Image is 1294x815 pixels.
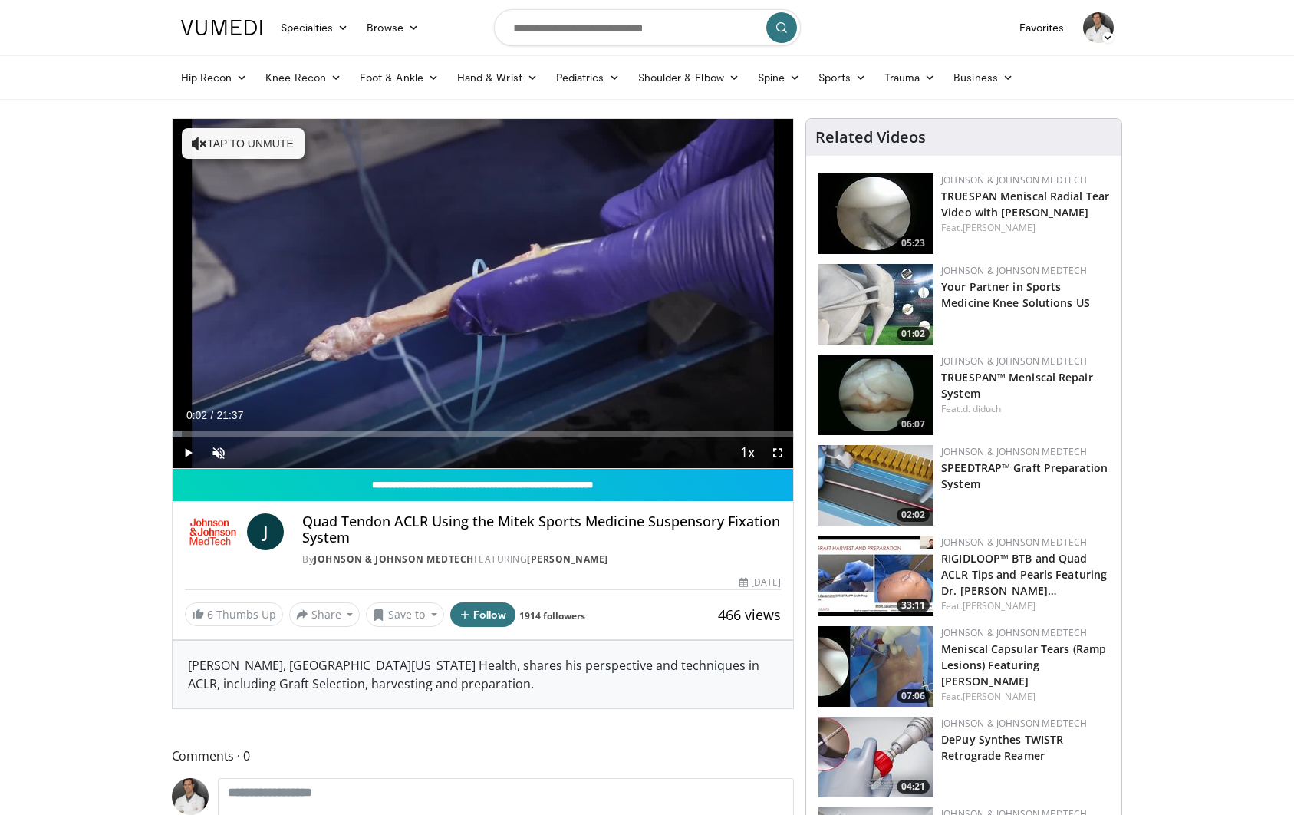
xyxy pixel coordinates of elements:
div: Feat. [941,690,1109,704]
a: 04:21 [818,717,933,797]
a: [PERSON_NAME] [527,553,608,566]
img: 62274247-50be-46f1-863e-89caa7806205.150x105_q85_crop-smart_upscale.jpg [818,717,933,797]
img: Avatar [172,778,209,815]
a: SPEEDTRAP™ Graft Preparation System [941,460,1108,491]
span: 01:02 [897,327,930,341]
a: Favorites [1010,12,1074,43]
span: 05:23 [897,236,930,250]
div: Feat. [941,402,1109,416]
a: Johnson & Johnson MedTech [941,264,1087,277]
a: Knee Recon [256,62,351,93]
a: 02:02 [818,445,933,526]
a: Specialties [272,12,358,43]
a: Johnson & Johnson MedTech [941,355,1087,368]
a: Pediatrics [547,62,629,93]
video-js: Video Player [173,119,794,469]
a: 1914 followers [519,609,585,622]
span: / [211,409,214,421]
h4: Related Videos [815,128,926,147]
div: [DATE] [739,576,781,589]
img: 0c02c3d5-dde0-442f-bbc0-cf861f5c30d7.150x105_q85_crop-smart_upscale.jpg [818,626,933,707]
img: Avatar [1083,12,1114,43]
a: 07:06 [818,626,933,707]
a: TRUESPAN™ Meniscal Repair System [941,370,1093,401]
a: Johnson & Johnson MedTech [941,536,1087,549]
a: Foot & Ankle [351,62,448,93]
a: Shoulder & Elbow [629,62,749,93]
a: 01:02 [818,264,933,345]
div: By FEATURING [302,553,781,566]
h4: Quad Tendon ACLR Using the Mitek Sports Medicine Suspensory Fixation System [302,513,781,546]
a: Trauma [875,62,945,93]
span: 33:11 [897,599,930,612]
img: e42d750b-549a-4175-9691-fdba1d7a6a0f.150x105_q85_crop-smart_upscale.jpg [818,355,933,435]
img: VuMedi Logo [181,20,262,35]
span: 21:37 [216,409,243,421]
a: d. diduch [963,402,1002,415]
button: Play [173,437,203,468]
div: Feat. [941,599,1109,613]
a: Johnson & Johnson MedTech [941,717,1087,730]
button: Share [289,602,361,627]
a: Business [944,62,1022,93]
button: Fullscreen [762,437,793,468]
a: Johnson & Johnson MedTech [941,626,1087,639]
a: TRUESPAN Meniscal Radial Tear Video with [PERSON_NAME] [941,189,1109,219]
a: 06:07 [818,355,933,435]
span: 04:21 [897,780,930,794]
div: [PERSON_NAME], [GEOGRAPHIC_DATA][US_STATE] Health, shares his perspective and techniques in ACLR,... [173,641,794,708]
img: 0543fda4-7acd-4b5c-b055-3730b7e439d4.150x105_q85_crop-smart_upscale.jpg [818,264,933,345]
span: 07:06 [897,689,930,703]
a: Hip Recon [172,62,257,93]
span: 466 views [718,605,781,624]
a: Spine [749,62,809,93]
a: Meniscal Capsular Tears (Ramp Lesions) Featuring [PERSON_NAME] [941,642,1106,688]
span: 0:02 [186,409,207,421]
div: Feat. [941,221,1109,235]
a: 33:11 [818,536,933,616]
a: [PERSON_NAME] [963,599,1036,612]
span: Comments 0 [172,746,795,766]
div: Progress Bar [173,431,794,437]
a: 6 Thumbs Up [185,602,283,626]
button: Playback Rate [732,437,762,468]
img: 4bc3a03c-f47c-4100-84fa-650097507746.150x105_q85_crop-smart_upscale.jpg [818,536,933,616]
a: 05:23 [818,173,933,254]
img: Johnson & Johnson MedTech [185,513,242,550]
span: 06:07 [897,417,930,431]
img: a46a2fe1-2704-4a9e-acc3-1c278068f6c4.150x105_q85_crop-smart_upscale.jpg [818,445,933,526]
a: Your Partner in Sports Medicine Knee Solutions US [941,279,1090,310]
a: Johnson & Johnson MedTech [941,173,1087,186]
img: a9cbc79c-1ae4-425c-82e8-d1f73baa128b.150x105_q85_crop-smart_upscale.jpg [818,173,933,254]
button: Tap to unmute [182,128,305,159]
a: DePuy Synthes TWISTR Retrograde Reamer [941,732,1063,763]
a: J [247,513,284,550]
button: Unmute [203,437,234,468]
a: Sports [809,62,875,93]
a: [PERSON_NAME] [963,690,1036,703]
a: Johnson & Johnson MedTech [314,553,474,566]
span: 6 [207,607,213,622]
a: [PERSON_NAME] [963,221,1036,234]
a: Johnson & Johnson MedTech [941,445,1087,458]
a: RIGIDLOOP™ BTB and Quad ACLR Tips and Pearls Featuring Dr. [PERSON_NAME]… [941,551,1107,598]
button: Save to [366,602,444,627]
button: Follow [450,602,516,627]
input: Search topics, interventions [494,9,801,46]
a: Hand & Wrist [448,62,547,93]
a: Browse [357,12,428,43]
span: 02:02 [897,508,930,522]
